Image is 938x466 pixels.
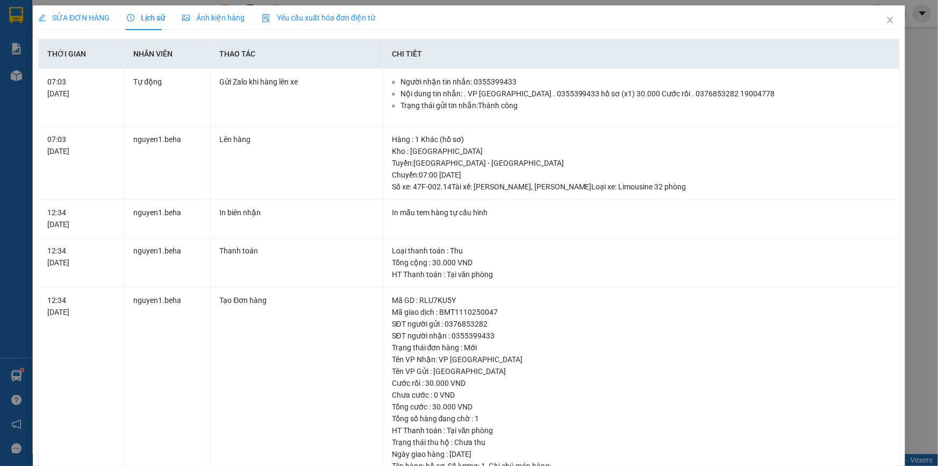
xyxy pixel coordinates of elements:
[392,306,891,318] div: Mã giao dịch : BMT1110250047
[886,16,894,24] span: close
[125,69,211,126] td: Tự động
[392,425,891,436] div: HT Thanh toán : Tại văn phòng
[392,207,891,218] div: In mẫu tem hàng tự cấu hình
[392,294,891,306] div: Mã GD : RLU7KU5Y
[392,318,891,330] div: SĐT người gửi : 0376853282
[400,76,891,88] li: Người nhận tin nhắn: 0355399433
[875,5,905,36] button: Close
[182,14,190,22] span: picture
[211,39,383,69] th: Thao tác
[392,157,891,193] div: Tuyến : [GEOGRAPHIC_DATA] - [GEOGRAPHIC_DATA] Chuyến: 07:00 [DATE] Số xe: 47F-002.14 Tài xế: [PER...
[125,238,211,288] td: nguyen1.beha
[392,413,891,425] div: Tổng số hàng đang chờ : 1
[219,245,374,257] div: Thanh toán
[392,133,891,145] div: Hàng : 1 Khác (hồ sơ)
[47,133,116,157] div: 07:03 [DATE]
[392,257,891,269] div: Tổng cộng : 30.000 VND
[392,145,891,157] div: Kho : [GEOGRAPHIC_DATA]
[262,13,375,22] span: Yêu cầu xuất hóa đơn điện tử
[392,401,891,413] div: Tổng cước : 30.000 VND
[47,76,116,100] div: 07:03 [DATE]
[392,436,891,448] div: Trạng thái thu hộ : Chưa thu
[38,13,110,22] span: SỬA ĐƠN HÀNG
[392,389,891,401] div: Chưa cước : 0 VND
[47,245,116,269] div: 12:34 [DATE]
[127,13,165,22] span: Lịch sử
[125,126,211,200] td: nguyen1.beha
[219,294,374,306] div: Tạo Đơn hàng
[219,76,374,88] div: Gửi Zalo khi hàng lên xe
[392,269,891,280] div: HT Thanh toán : Tại văn phòng
[392,354,891,365] div: Tên VP Nhận: VP [GEOGRAPHIC_DATA]
[38,14,46,22] span: edit
[392,365,891,377] div: Tên VP Gửi : [GEOGRAPHIC_DATA]
[219,133,374,145] div: Lên hàng
[47,294,116,318] div: 12:34 [DATE]
[392,245,891,257] div: Loại thanh toán : Thu
[392,330,891,342] div: SĐT người nhận : 0355399433
[182,13,245,22] span: Ảnh kiện hàng
[392,448,891,460] div: Ngày giao hàng : [DATE]
[392,342,891,354] div: Trạng thái đơn hàng : Mới
[392,377,891,389] div: Cước rồi : 30.000 VND
[400,88,891,100] li: Nội dung tin nhắn: . VP [GEOGRAPHIC_DATA] . 0355399433 hồ sơ (x1) 30.000 Cước rồi . 0376853282 19...
[127,14,134,22] span: clock-circle
[125,39,211,69] th: Nhân viên
[400,100,891,111] li: Trạng thái gửi tin nhắn: Thành công
[39,39,125,69] th: Thời gian
[262,14,270,23] img: icon
[219,207,374,218] div: In biên nhận
[47,207,116,230] div: 12:34 [DATE]
[125,200,211,238] td: nguyen1.beha
[383,39,900,69] th: Chi tiết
